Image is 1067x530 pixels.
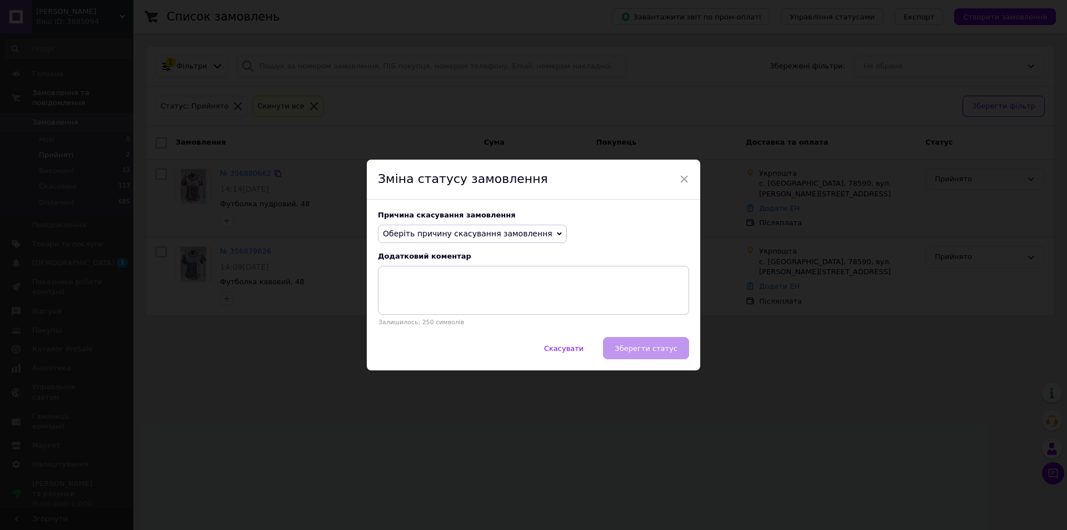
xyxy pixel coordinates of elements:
div: Додатковий коментар [378,252,689,260]
span: Скасувати [544,344,584,353]
p: Залишилось: 250 символів [378,319,689,326]
span: × [679,170,689,189]
span: Оберіть причину скасування замовлення [383,229,552,238]
div: Зміна статусу замовлення [367,160,700,200]
div: Причина скасування замовлення [378,211,689,219]
button: Скасувати [532,337,595,359]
